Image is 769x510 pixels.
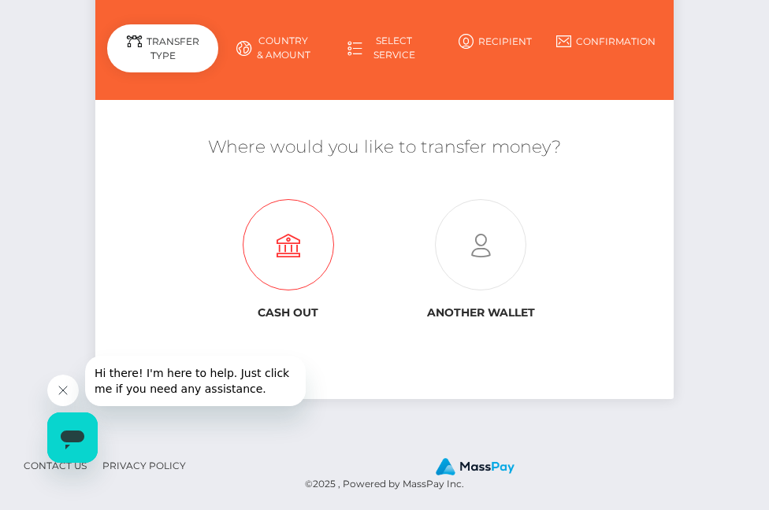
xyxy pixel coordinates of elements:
[85,356,306,406] iframe: Message from company
[204,306,373,320] h6: Cash out
[107,24,218,72] div: Transfer Type
[218,28,329,68] a: Country & Amount
[329,28,440,68] a: Select Service
[96,453,192,478] a: Privacy Policy
[440,28,551,55] a: Recipient
[47,375,79,406] iframe: Close message
[12,457,757,492] div: © 2025 , Powered by MassPay Inc.
[17,453,93,478] a: Contact Us
[396,306,565,320] h6: Another wallet
[107,135,661,160] h5: Where would you like to transfer money?
[436,458,515,475] img: MassPay
[551,28,662,55] a: Confirmation
[47,412,98,463] iframe: Button to launch messaging window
